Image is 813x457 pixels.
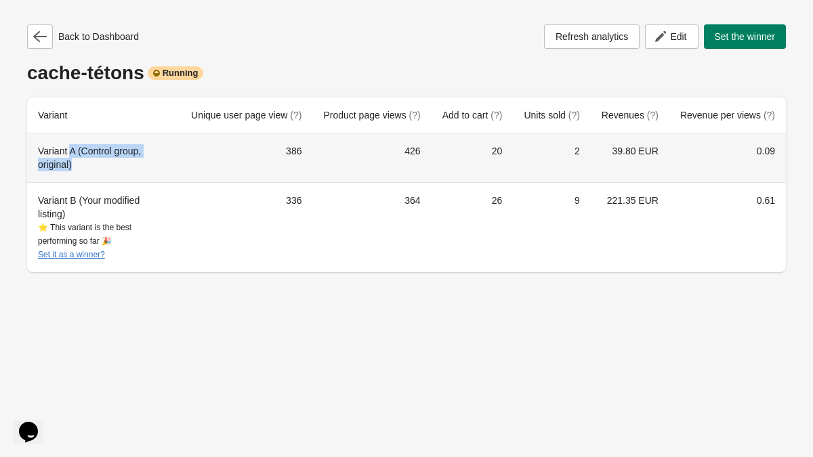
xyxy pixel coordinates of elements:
[180,133,312,182] td: 386
[38,144,169,171] div: Variant A (Control group, original)
[645,24,698,49] button: Edit
[544,24,640,49] button: Refresh analytics
[323,110,420,121] span: Product page views
[312,133,431,182] td: 426
[669,182,786,272] td: 0.61
[647,110,659,121] span: (?)
[680,110,775,121] span: Revenue per views
[524,110,579,121] span: Units sold
[591,133,669,182] td: 39.80 EUR
[568,110,580,121] span: (?)
[602,110,659,121] span: Revenues
[764,110,775,121] span: (?)
[38,194,169,261] div: Variant B (Your modified listing)
[38,250,105,259] button: Set it as a winner?
[670,31,686,42] span: Edit
[27,97,180,133] th: Variant
[432,133,514,182] td: 20
[38,221,169,261] div: ⭐ This variant is the best performing so far 🎉
[290,110,301,121] span: (?)
[27,62,786,84] div: cache-tétons
[312,182,431,272] td: 364
[513,182,590,272] td: 9
[191,110,301,121] span: Unique user page view
[148,66,204,80] div: Running
[715,31,776,42] span: Set the winner
[669,133,786,182] td: 0.09
[14,403,57,443] iframe: chat widget
[491,110,502,121] span: (?)
[442,110,503,121] span: Add to cart
[409,110,421,121] span: (?)
[180,182,312,272] td: 336
[591,182,669,272] td: 221.35 EUR
[27,24,139,49] div: Back to Dashboard
[704,24,787,49] button: Set the winner
[432,182,514,272] td: 26
[513,133,590,182] td: 2
[556,31,628,42] span: Refresh analytics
